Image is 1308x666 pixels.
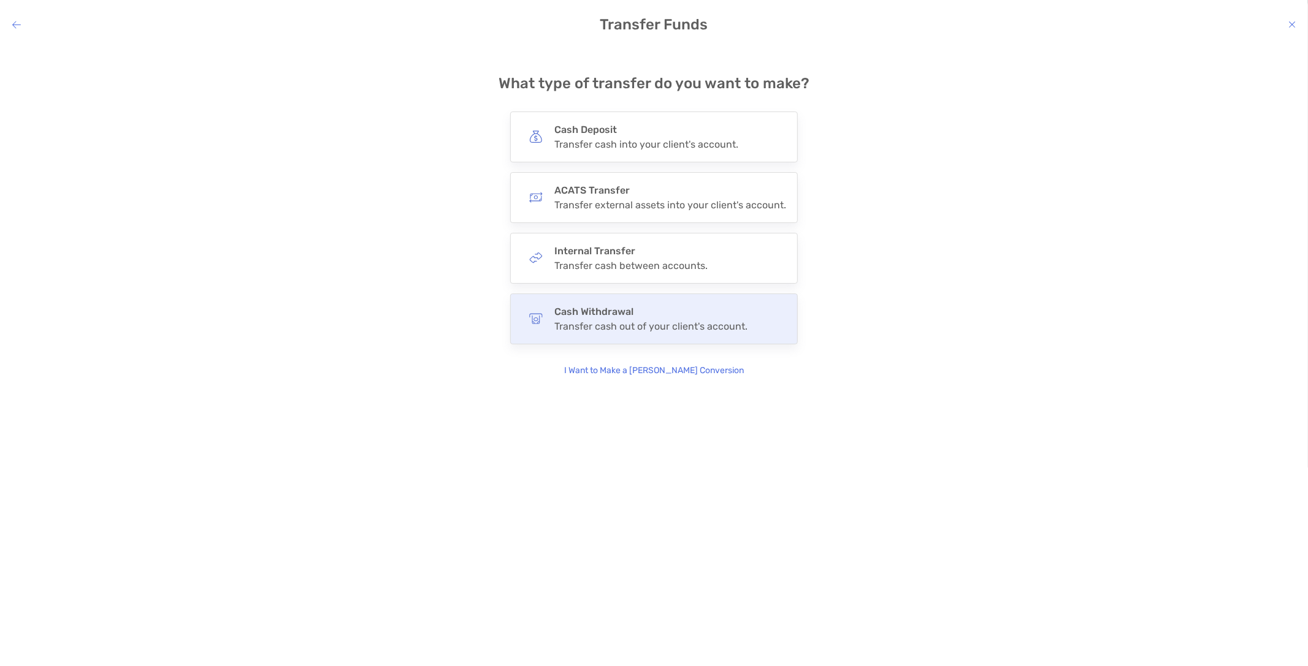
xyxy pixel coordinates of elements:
[554,320,748,332] div: Transfer cash out of your client's account.
[529,130,543,143] img: button icon
[529,191,543,204] img: button icon
[554,184,786,196] h4: ACATS Transfer
[554,245,708,257] h4: Internal Transfer
[499,75,809,92] h4: What type of transfer do you want to make?
[554,306,748,317] h4: Cash Withdrawal
[564,364,744,377] p: I Want to Make a [PERSON_NAME] Conversion
[529,251,543,265] img: button icon
[554,124,738,135] h4: Cash Deposit
[554,138,738,150] div: Transfer cash into your client's account.
[554,199,786,211] div: Transfer external assets into your client's account.
[554,260,708,271] div: Transfer cash between accounts.
[529,312,543,325] img: button icon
